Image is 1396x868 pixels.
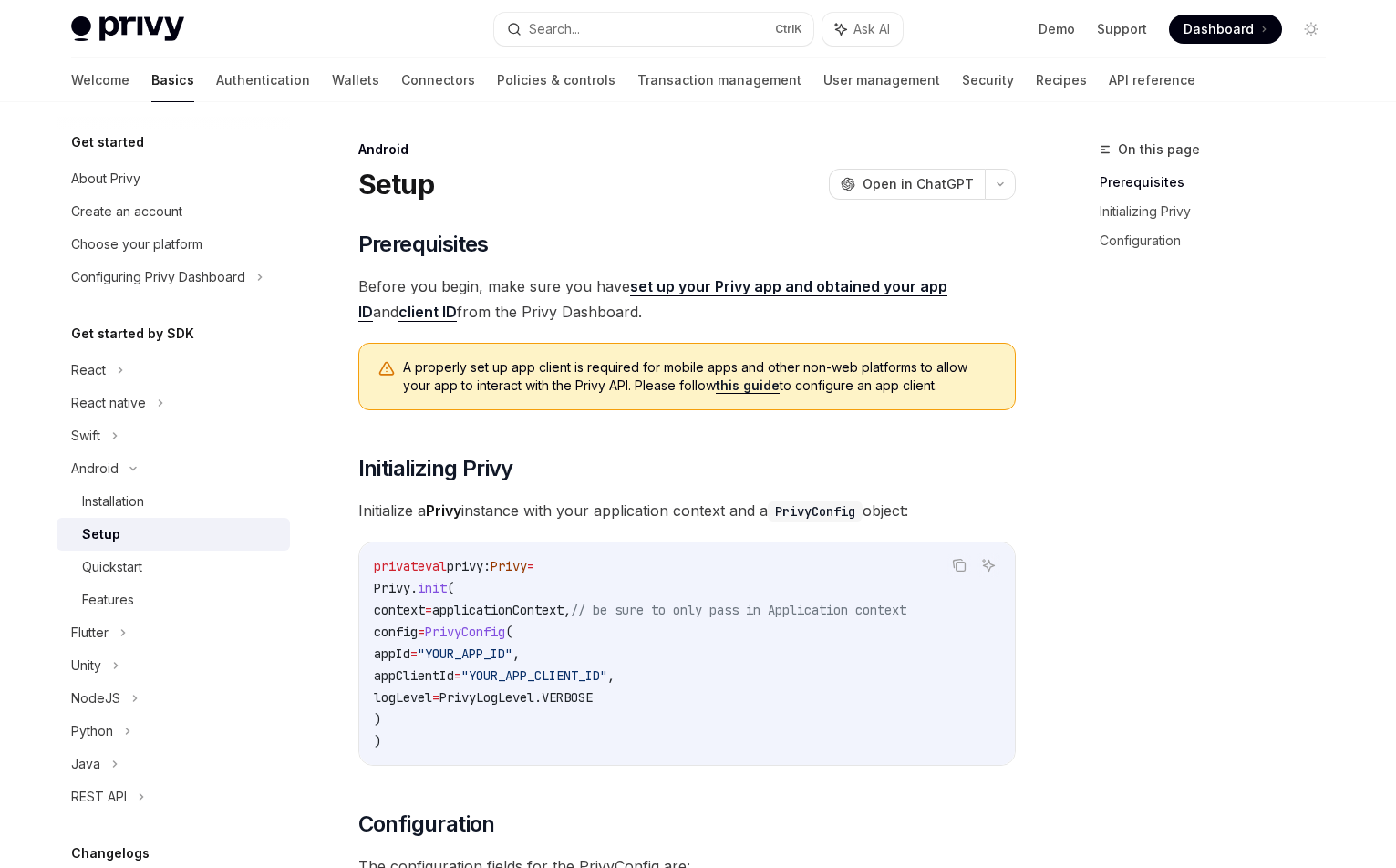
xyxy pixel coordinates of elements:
div: Choose your platform [71,233,202,255]
span: = [432,689,439,706]
a: Support [1097,20,1147,38]
div: Flutter [71,622,109,644]
span: val [425,558,447,574]
a: Initializing Privy [1100,197,1340,226]
span: , [512,646,520,662]
span: context [374,602,425,618]
a: Quickstart [57,551,290,584]
span: = [418,624,425,640]
span: = [527,558,534,574]
div: React [71,359,106,381]
a: Basics [151,58,194,102]
a: Features [57,584,290,616]
a: Installation [57,485,290,518]
span: "YOUR_APP_ID" [418,646,512,662]
div: Unity [71,655,101,677]
span: config [374,624,418,640]
span: privy: [447,558,491,574]
div: React native [71,392,146,414]
a: set up your Privy app and obtained your app ID [358,277,947,322]
span: Configuration [358,810,495,839]
div: REST API [71,786,127,808]
div: Installation [82,491,144,512]
button: Ask AI [977,553,1000,577]
h5: Changelogs [71,842,150,864]
span: Privy [491,558,527,574]
div: Swift [71,425,100,447]
span: = [410,646,418,662]
div: Features [82,589,134,611]
a: client ID [398,303,457,322]
code: PrivyConfig [768,501,863,522]
span: = [454,667,461,684]
button: Ask AI [822,13,903,46]
span: appId [374,646,410,662]
span: = [425,602,432,618]
h5: Get started by SDK [71,323,194,345]
span: init [418,580,447,596]
button: Copy the contents from the code block [947,553,971,577]
a: Dashboard [1169,15,1282,44]
div: Quickstart [82,556,142,578]
img: light logo [71,16,184,42]
a: Configuration [1100,226,1340,255]
span: Open in ChatGPT [863,175,974,193]
span: // be sure to only pass in Application context [571,602,906,618]
h5: Get started [71,131,144,153]
span: logLevel [374,689,432,706]
button: Toggle dark mode [1297,15,1326,44]
div: About Privy [71,168,140,190]
svg: Warning [377,360,396,378]
div: Python [71,720,113,742]
a: Wallets [332,58,379,102]
div: Configuring Privy Dashboard [71,266,245,288]
a: API reference [1109,58,1195,102]
span: PrivyConfig [425,624,505,640]
a: Authentication [216,58,310,102]
span: private [374,558,425,574]
a: this guide [716,377,780,394]
span: Initialize a instance with your application context and a object: [358,498,1016,523]
span: , [607,667,615,684]
a: Choose your platform [57,228,290,261]
a: Connectors [401,58,475,102]
a: Policies & controls [497,58,615,102]
div: Create an account [71,201,182,222]
span: ) [374,711,381,728]
span: Initializing Privy [358,454,513,483]
span: Ask AI [853,20,890,38]
span: appClientId [374,667,454,684]
div: Android [71,458,119,480]
span: Privy. [374,580,418,596]
button: Search...CtrlK [494,13,813,46]
span: Before you begin, make sure you have and from the Privy Dashboard. [358,274,1016,325]
span: "YOUR_APP_CLIENT_ID" [461,667,607,684]
a: Security [962,58,1014,102]
span: Ctrl K [775,22,802,36]
h1: Setup [358,168,434,201]
span: Prerequisites [358,230,489,259]
a: Prerequisites [1100,168,1340,197]
a: Demo [1039,20,1075,38]
span: ) [374,733,381,749]
a: Welcome [71,58,129,102]
div: Search... [529,18,580,40]
a: Transaction management [637,58,801,102]
a: Setup [57,518,290,551]
a: About Privy [57,162,290,195]
span: PrivyLogLevel.VERBOSE [439,689,593,706]
span: applicationContext, [432,602,571,618]
div: Setup [82,523,120,545]
span: A properly set up app client is required for mobile apps and other non-web platforms to allow you... [403,358,997,395]
a: User management [823,58,940,102]
button: Open in ChatGPT [829,169,985,200]
span: ( [505,624,512,640]
a: Recipes [1036,58,1087,102]
strong: Privy [426,501,461,520]
span: Dashboard [1184,20,1254,38]
span: On this page [1118,139,1200,160]
div: Android [358,140,1016,159]
a: Create an account [57,195,290,228]
span: ( [447,580,454,596]
div: NodeJS [71,687,120,709]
